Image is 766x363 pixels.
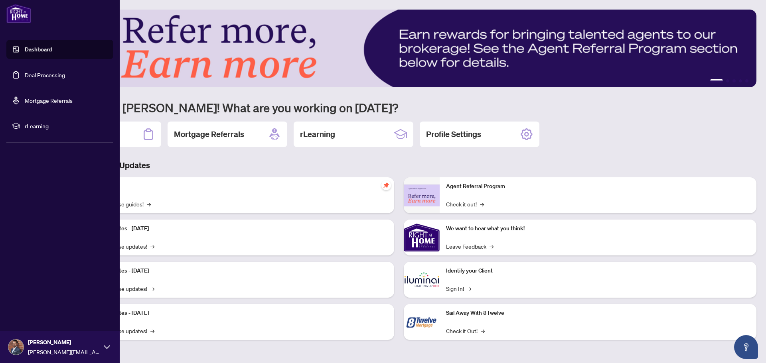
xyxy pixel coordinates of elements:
p: Self-Help [84,182,388,191]
p: Platform Updates - [DATE] [84,267,388,275]
a: Check it out!→ [446,200,484,208]
a: Mortgage Referrals [25,97,73,104]
span: pushpin [381,181,391,190]
span: [PERSON_NAME] [28,338,100,347]
a: Deal Processing [25,71,65,78]
a: Leave Feedback→ [446,242,494,251]
img: Sail Away With 8Twelve [404,304,440,340]
img: Agent Referral Program [404,184,440,206]
span: → [480,200,484,208]
h2: Mortgage Referrals [174,129,244,140]
h2: Profile Settings [426,129,481,140]
span: → [150,242,154,251]
button: Open asap [734,335,758,359]
p: Platform Updates - [DATE] [84,224,388,233]
img: Identify your Client [404,262,440,298]
h3: Brokerage & Industry Updates [41,160,756,171]
button: 1 [710,79,723,82]
span: → [150,326,154,335]
button: 3 [732,79,736,82]
img: We want to hear what you think! [404,220,440,255]
span: → [147,200,151,208]
p: Agent Referral Program [446,182,750,191]
a: Sign In!→ [446,284,471,293]
h2: rLearning [300,129,335,140]
span: → [467,284,471,293]
button: 4 [739,79,742,82]
p: Platform Updates - [DATE] [84,309,388,318]
img: logo [6,4,31,23]
button: 2 [726,79,729,82]
a: Dashboard [25,46,52,53]
img: Slide 0 [41,10,756,87]
a: Check it Out!→ [446,326,485,335]
p: Identify your Client [446,267,750,275]
img: Profile Icon [8,339,24,355]
span: [PERSON_NAME][EMAIL_ADDRESS][DOMAIN_NAME] [28,347,100,356]
p: We want to hear what you think! [446,224,750,233]
button: 5 [745,79,748,82]
p: Sail Away With 8Twelve [446,309,750,318]
span: rLearning [25,122,108,130]
span: → [481,326,485,335]
h1: Welcome back [PERSON_NAME]! What are you working on [DATE]? [41,100,756,115]
span: → [150,284,154,293]
span: → [490,242,494,251]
